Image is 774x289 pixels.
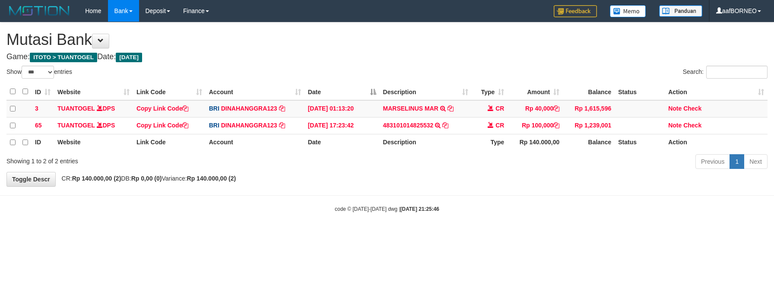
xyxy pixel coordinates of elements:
th: Rp 140.000,00 [508,134,563,151]
a: Copy Link Code [136,105,189,112]
span: [DATE] [116,53,142,62]
select: Showentries [22,66,54,79]
a: TUANTOGEL [57,122,95,129]
th: Website: activate to sort column ascending [54,83,133,100]
td: Rp 100,000 [508,117,563,134]
td: DPS [54,100,133,118]
th: Description [380,134,472,151]
span: BRI [209,105,219,112]
th: Date: activate to sort column descending [305,83,380,100]
td: [DATE] 01:13:20 [305,100,380,118]
th: Description: activate to sort column ascending [380,83,472,100]
div: Showing 1 to 2 of 2 entries [6,153,316,165]
strong: Rp 140.000,00 (2) [72,175,121,182]
a: Next [744,154,768,169]
label: Show entries [6,66,72,79]
td: DPS [54,117,133,134]
small: code © [DATE]-[DATE] dwg | [335,206,439,212]
th: Account [206,134,305,151]
th: Type: activate to sort column ascending [472,83,508,100]
a: Copy Link Code [136,122,189,129]
span: CR [495,122,504,129]
a: Copy Rp 100,000 to clipboard [553,122,559,129]
td: Rp 1,615,596 [563,100,615,118]
a: TUANTOGEL [57,105,95,112]
span: BRI [209,122,219,129]
a: Copy DINAHANGGRA123 to clipboard [279,122,285,129]
span: 65 [35,122,42,129]
th: Balance [563,83,615,100]
th: Website [54,134,133,151]
h1: Mutasi Bank [6,31,768,48]
a: Copy Rp 40,000 to clipboard [553,105,559,112]
a: DINAHANGGRA123 [221,105,277,112]
a: MARSELINUS MAR [383,105,438,112]
th: Status [615,134,665,151]
th: Link Code [133,134,206,151]
th: ID [32,134,54,151]
strong: Rp 140.000,00 (2) [187,175,236,182]
a: Note [668,122,682,129]
strong: [DATE] 21:25:46 [400,206,439,212]
span: CR: DB: Variance: [57,175,236,182]
img: panduan.png [659,5,702,17]
th: Action [665,134,768,151]
a: DINAHANGGRA123 [221,122,277,129]
th: Type [472,134,508,151]
img: Button%20Memo.svg [610,5,646,17]
th: Status [615,83,665,100]
th: Balance [563,134,615,151]
h4: Game: Date: [6,53,768,61]
td: Rp 40,000 [508,100,563,118]
span: 3 [35,105,38,112]
input: Search: [706,66,768,79]
th: Action: activate to sort column ascending [665,83,768,100]
a: Copy MARSELINUS MAR to clipboard [447,105,454,112]
a: Previous [695,154,730,169]
a: 483101014825532 [383,122,434,129]
a: 1 [730,154,744,169]
a: Check [683,122,701,129]
span: ITOTO > TUANTOGEL [30,53,97,62]
th: Amount: activate to sort column ascending [508,83,563,100]
a: Check [683,105,701,112]
th: Account: activate to sort column ascending [206,83,305,100]
span: CR [495,105,504,112]
label: Search: [683,66,768,79]
td: [DATE] 17:23:42 [305,117,380,134]
img: MOTION_logo.png [6,4,72,17]
a: Copy DINAHANGGRA123 to clipboard [279,105,285,112]
th: ID: activate to sort column ascending [32,83,54,100]
th: Date [305,134,380,151]
img: Feedback.jpg [554,5,597,17]
a: Toggle Descr [6,172,56,187]
a: Note [668,105,682,112]
a: Copy 483101014825532 to clipboard [442,122,448,129]
td: Rp 1,239,001 [563,117,615,134]
th: Link Code: activate to sort column ascending [133,83,206,100]
strong: Rp 0,00 (0) [131,175,162,182]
